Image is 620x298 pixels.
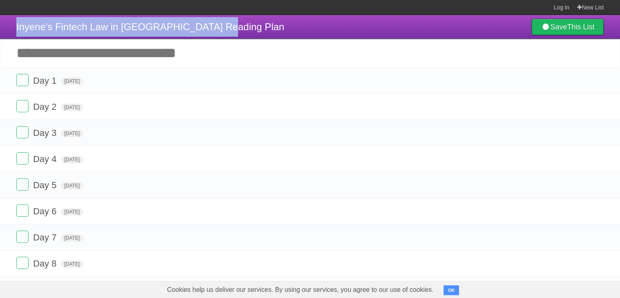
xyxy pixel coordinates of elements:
b: This List [567,23,594,31]
label: Done [16,231,29,243]
span: [DATE] [61,234,83,242]
span: [DATE] [61,208,83,216]
span: [DATE] [61,156,83,163]
span: Day 4 [33,154,58,164]
span: [DATE] [61,260,83,268]
button: OK [443,285,459,295]
span: Day 3 [33,128,58,138]
label: Done [16,152,29,165]
span: Day 1 [33,76,58,86]
label: Done [16,126,29,138]
label: Done [16,100,29,112]
span: [DATE] [61,78,83,85]
span: Day 5 [33,180,58,190]
span: Day 8 [33,258,58,269]
span: [DATE] [61,130,83,137]
span: Day 7 [33,232,58,242]
label: Done [16,74,29,86]
label: Done [16,205,29,217]
a: SaveThis List [532,19,604,35]
label: Done [16,257,29,269]
span: Day 6 [33,206,58,216]
span: [DATE] [61,104,83,111]
span: Cookies help us deliver our services. By using our services, you agree to our use of cookies. [159,282,442,298]
label: Done [16,178,29,191]
span: Inyene's Fintech Law in [GEOGRAPHIC_DATA] Reading Plan [16,21,284,32]
span: Day 2 [33,102,58,112]
span: [DATE] [61,182,83,189]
